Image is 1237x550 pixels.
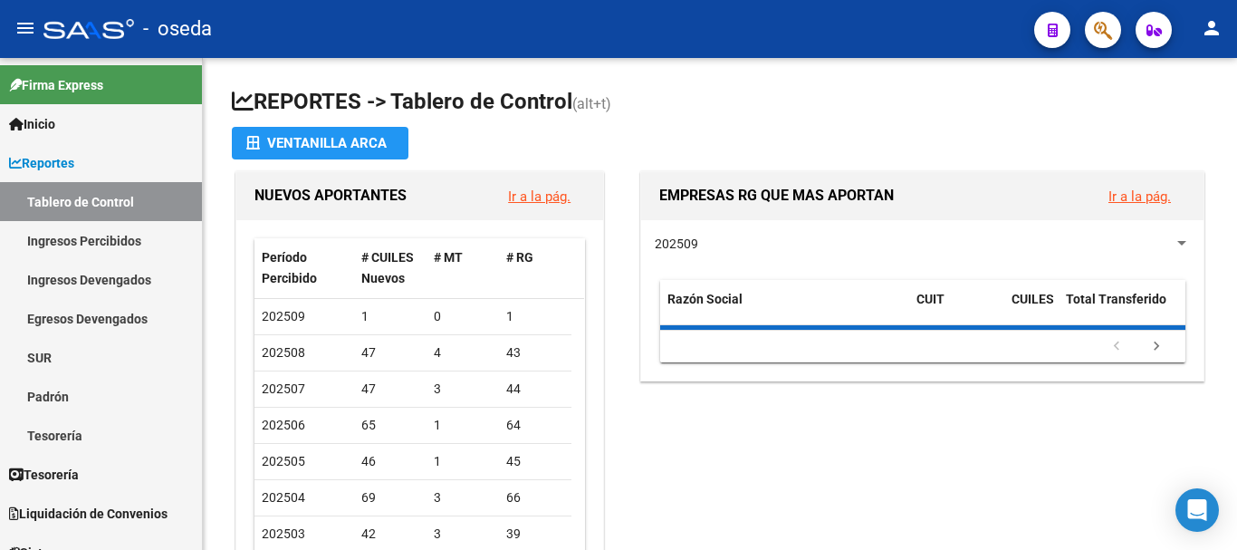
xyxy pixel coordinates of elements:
[232,87,1208,119] h1: REPORTES -> Tablero de Control
[262,309,305,323] span: 202509
[909,280,1004,340] datatable-header-cell: CUIT
[667,292,743,306] span: Razón Social
[262,526,305,541] span: 202503
[506,524,564,545] div: 39
[506,250,533,265] span: # RG
[659,187,894,204] span: EMPRESAS RG QUE MAS APORTAN
[660,280,909,340] datatable-header-cell: Razón Social
[361,250,414,285] span: # CUILES Nuevos
[1066,292,1166,306] span: Total Transferido
[1175,488,1219,532] div: Open Intercom Messenger
[434,306,492,327] div: 0
[9,465,79,485] span: Tesorería
[354,238,427,298] datatable-header-cell: # CUILES Nuevos
[506,487,564,508] div: 66
[262,250,317,285] span: Período Percibido
[427,238,499,298] datatable-header-cell: # MT
[506,379,564,400] div: 44
[434,487,492,508] div: 3
[1004,280,1059,340] datatable-header-cell: CUILES
[572,95,611,112] span: (alt+t)
[254,187,407,204] span: NUEVOS APORTANTES
[506,343,564,363] div: 43
[9,504,168,524] span: Liquidación de Convenios
[434,343,492,363] div: 4
[506,306,564,327] div: 1
[361,415,419,436] div: 65
[1094,179,1185,213] button: Ir a la pág.
[655,236,698,251] span: 202509
[262,345,305,360] span: 202508
[1139,337,1174,357] a: go to next page
[361,379,419,400] div: 47
[499,238,571,298] datatable-header-cell: # RG
[508,188,571,205] a: Ir a la pág.
[14,17,36,39] mat-icon: menu
[361,451,419,472] div: 46
[361,306,419,327] div: 1
[1099,337,1134,357] a: go to previous page
[232,127,408,159] button: Ventanilla ARCA
[9,114,55,134] span: Inicio
[434,451,492,472] div: 1
[434,415,492,436] div: 1
[361,487,419,508] div: 69
[262,490,305,505] span: 202504
[434,379,492,400] div: 3
[916,292,945,306] span: CUIT
[506,415,564,436] div: 64
[1012,292,1054,306] span: CUILES
[434,524,492,545] div: 3
[494,179,585,213] button: Ir a la pág.
[143,9,212,49] span: - oseda
[246,127,394,159] div: Ventanilla ARCA
[506,451,564,472] div: 45
[1201,17,1223,39] mat-icon: person
[9,75,103,95] span: Firma Express
[262,454,305,468] span: 202505
[254,238,354,298] datatable-header-cell: Período Percibido
[262,381,305,396] span: 202507
[262,418,305,432] span: 202506
[9,153,74,173] span: Reportes
[361,524,419,545] div: 42
[1108,188,1171,205] a: Ir a la pág.
[361,343,419,363] div: 47
[434,250,463,265] span: # MT
[1059,280,1185,340] datatable-header-cell: Total Transferido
